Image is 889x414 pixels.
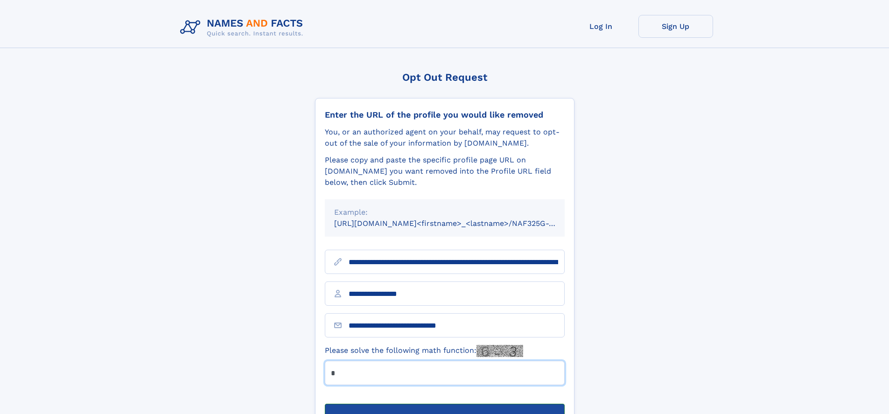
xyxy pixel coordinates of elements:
[325,110,565,120] div: Enter the URL of the profile you would like removed
[638,15,713,38] a: Sign Up
[334,219,582,228] small: [URL][DOMAIN_NAME]<firstname>_<lastname>/NAF325G-xxxxxxxx
[325,126,565,149] div: You, or an authorized agent on your behalf, may request to opt-out of the sale of your informatio...
[325,154,565,188] div: Please copy and paste the specific profile page URL on [DOMAIN_NAME] you want removed into the Pr...
[315,71,574,83] div: Opt Out Request
[325,345,523,357] label: Please solve the following math function:
[564,15,638,38] a: Log In
[334,207,555,218] div: Example:
[176,15,311,40] img: Logo Names and Facts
